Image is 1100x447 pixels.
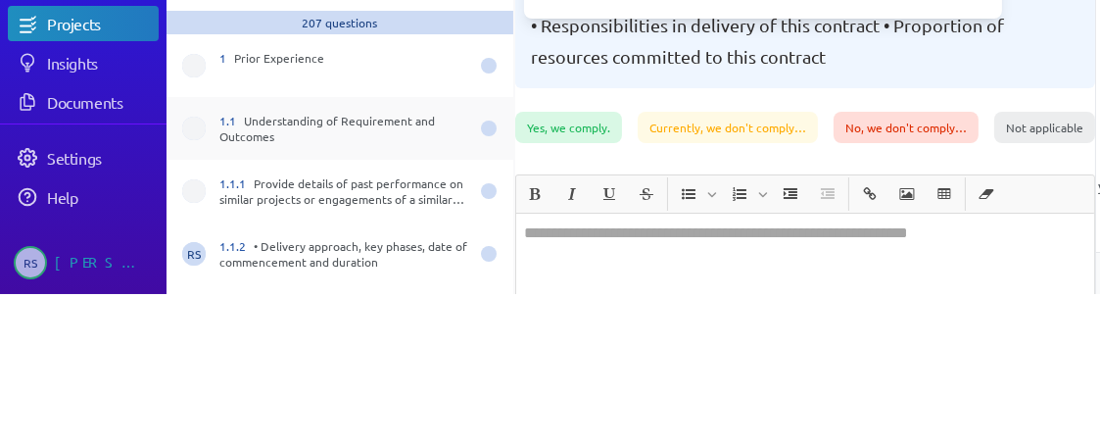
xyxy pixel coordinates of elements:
[219,113,244,128] span: 1.1
[927,177,962,211] span: Insert table
[303,15,378,30] div: 207 questions
[928,177,961,211] button: Insert table
[14,246,47,279] span: Renee Schofield
[722,177,771,211] span: Insert Ordered List
[994,112,1095,143] div: Not applicable
[8,84,159,120] a: Documents
[47,14,157,33] div: Projects
[969,177,1004,211] span: Clear Formatting
[518,177,551,211] button: Bold
[671,177,720,211] span: Insert Unordered List
[970,177,1003,211] button: Clear Formatting
[672,177,705,211] button: Insert Unordered List
[219,113,468,144] div: Understanding of Requirement and Outcomes
[219,238,468,270] div: • Delivery approach, key phases, date of commencement and duration
[810,177,845,211] span: Decrease Indent
[8,6,159,41] a: Projects
[219,50,468,81] div: Prior Experience
[852,177,887,211] span: Insert link
[592,177,627,211] span: Underline
[554,177,590,211] span: Italic
[182,242,206,266] span: Renee Schofield
[629,177,664,211] span: Strike through
[219,175,468,207] div: Provide details of past performance on similar projects or engagements of a similar size or compl...
[630,177,663,211] button: Strike through
[555,177,589,211] button: Italic
[889,177,925,211] span: Insert Image
[834,112,979,143] div: No, we don't comply…
[773,177,808,211] span: Increase Indent
[47,148,157,168] div: Settings
[8,179,159,215] a: Help
[47,187,157,207] div: Help
[47,92,157,112] div: Documents
[593,177,626,211] button: Underline
[219,175,254,191] span: 1.1.1
[517,177,552,211] span: Bold
[515,112,622,143] div: Yes, we comply.
[890,177,924,211] button: Insert Image
[47,53,157,73] div: Insights
[853,177,886,211] button: Insert link
[219,50,234,66] span: 1
[723,177,756,211] button: Insert Ordered List
[638,112,818,143] div: Currently, we don't comply…
[55,246,153,279] div: [PERSON_NAME]
[219,238,254,254] span: 1.1.2
[8,45,159,80] a: Insights
[774,177,807,211] button: Increase Indent
[8,238,159,287] a: RS[PERSON_NAME]
[8,140,159,175] a: Settings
